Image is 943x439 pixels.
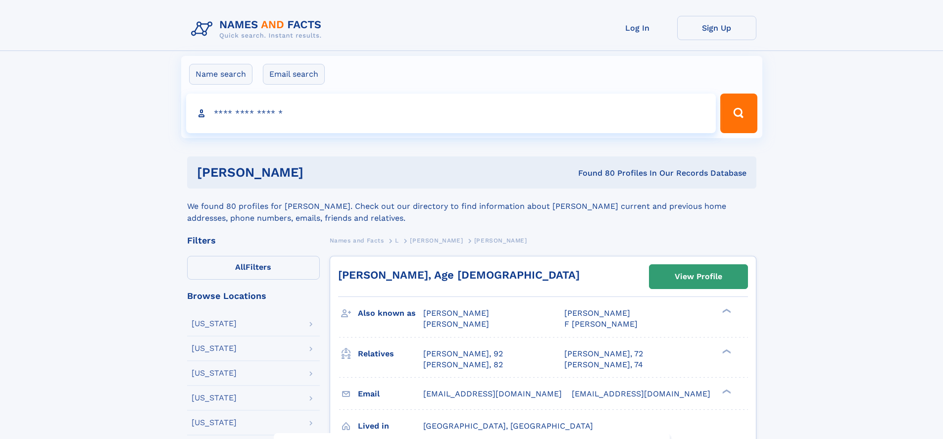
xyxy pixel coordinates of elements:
[564,359,643,370] a: [PERSON_NAME], 74
[564,348,643,359] a: [PERSON_NAME], 72
[187,292,320,300] div: Browse Locations
[720,308,732,314] div: ❯
[677,16,756,40] a: Sign Up
[423,389,562,398] span: [EMAIL_ADDRESS][DOMAIN_NAME]
[572,389,710,398] span: [EMAIL_ADDRESS][DOMAIN_NAME]
[263,64,325,85] label: Email search
[720,388,732,394] div: ❯
[197,166,441,179] h1: [PERSON_NAME]
[358,386,423,402] h3: Email
[410,237,463,244] span: [PERSON_NAME]
[187,16,330,43] img: Logo Names and Facts
[395,237,399,244] span: L
[564,319,638,329] span: F [PERSON_NAME]
[187,236,320,245] div: Filters
[187,189,756,224] div: We found 80 profiles for [PERSON_NAME]. Check out our directory to find information about [PERSON...
[423,348,503,359] a: [PERSON_NAME], 92
[441,168,746,179] div: Found 80 Profiles In Our Records Database
[358,305,423,322] h3: Also known as
[186,94,716,133] input: search input
[675,265,722,288] div: View Profile
[649,265,747,289] a: View Profile
[192,369,237,377] div: [US_STATE]
[192,394,237,402] div: [US_STATE]
[187,256,320,280] label: Filters
[423,421,593,431] span: [GEOGRAPHIC_DATA], [GEOGRAPHIC_DATA]
[423,359,503,370] a: [PERSON_NAME], 82
[720,94,757,133] button: Search Button
[474,237,527,244] span: [PERSON_NAME]
[423,319,489,329] span: [PERSON_NAME]
[192,344,237,352] div: [US_STATE]
[189,64,252,85] label: Name search
[358,345,423,362] h3: Relatives
[410,234,463,246] a: [PERSON_NAME]
[192,320,237,328] div: [US_STATE]
[192,419,237,427] div: [US_STATE]
[395,234,399,246] a: L
[330,234,384,246] a: Names and Facts
[564,308,630,318] span: [PERSON_NAME]
[358,418,423,435] h3: Lived in
[338,269,580,281] a: [PERSON_NAME], Age [DEMOGRAPHIC_DATA]
[423,308,489,318] span: [PERSON_NAME]
[598,16,677,40] a: Log In
[720,348,732,354] div: ❯
[235,262,246,272] span: All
